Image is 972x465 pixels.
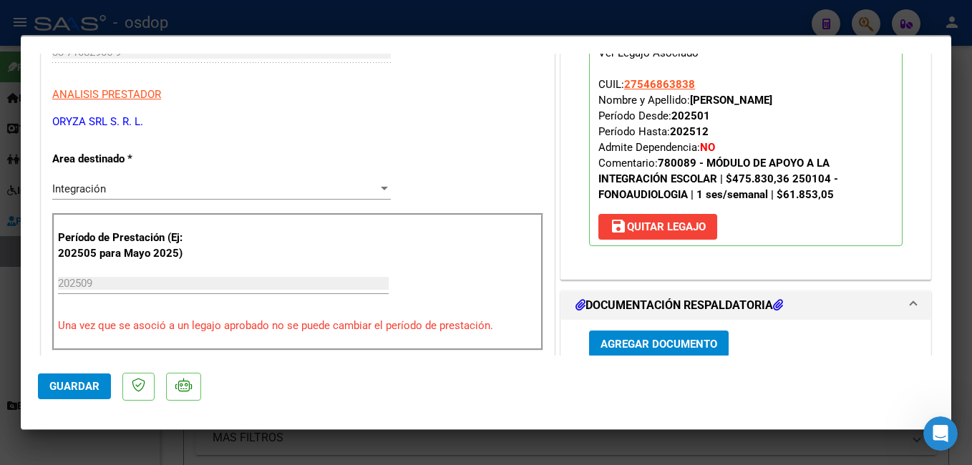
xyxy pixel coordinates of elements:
p: Area destinado * [52,151,200,167]
strong: 202501 [671,109,710,122]
p: Período de Prestación (Ej: 202505 para Mayo 2025) [58,230,202,262]
button: Agregar Documento [589,331,729,357]
strong: [PERSON_NAME] [690,94,772,107]
p: ORYZA SRL S. R. L. [52,114,543,130]
strong: NO [700,141,715,154]
iframe: Intercom live chat [923,416,958,451]
span: Agregar Documento [601,338,717,351]
mat-icon: save [610,217,627,235]
span: ANALISIS PRESTADOR [52,88,161,101]
span: Integración [52,182,106,195]
span: CUIL: Nombre y Apellido: Período Desde: Período Hasta: Admite Dependencia: [598,78,838,201]
span: 27546863838 [624,78,695,91]
strong: 202512 [670,125,709,138]
h1: DOCUMENTACIÓN RESPALDATORIA [575,297,783,314]
span: Comentario: [598,157,838,201]
div: Ver Legajo Asociado [598,45,699,61]
p: Legajo preaprobado para Período de Prestación: [589,24,903,246]
strong: 780089 - MÓDULO DE APOYO A LA INTEGRACIÓN ESCOLAR | $475.830,36 250104 - FONOAUDIOLOGIA | 1 ses/s... [598,157,838,201]
button: Quitar Legajo [598,214,717,240]
span: Guardar [49,380,99,393]
mat-expansion-panel-header: DOCUMENTACIÓN RESPALDATORIA [561,291,930,320]
button: Guardar [38,373,111,399]
span: Quitar Legajo [610,220,706,233]
p: Una vez que se asoció a un legajo aprobado no se puede cambiar el período de prestación. [58,318,538,334]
